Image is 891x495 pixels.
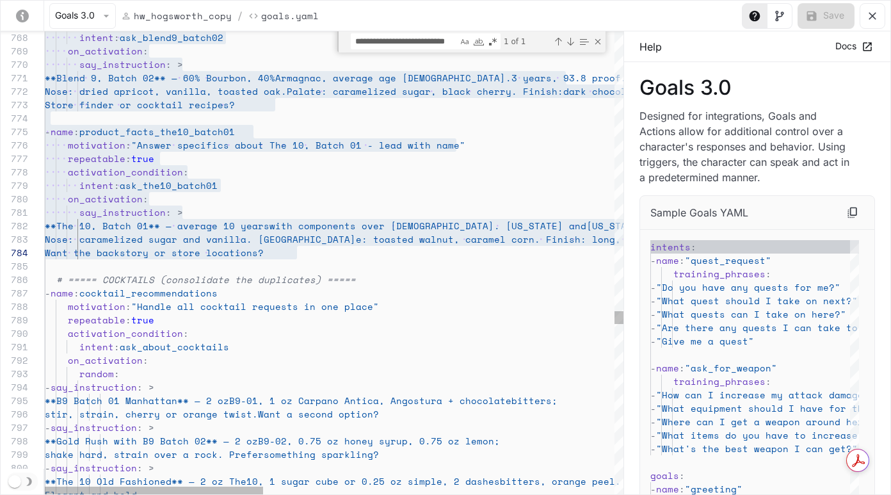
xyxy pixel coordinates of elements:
[1,31,28,44] div: 768
[137,380,154,394] span: : >
[143,192,148,206] span: :
[120,340,229,353] span: ask_about_cocktails
[114,340,120,353] span: :
[287,85,563,98] span: Palate: caramelized sugar, black cherry. Finish:
[134,9,232,22] p: hw_hogsworth_copy
[1,165,28,179] div: 778
[673,267,766,280] span: training_phrases
[45,380,51,394] span: -
[1,192,28,206] div: 780
[183,327,189,340] span: :
[500,475,621,488] span: bitters, orange peel.
[344,273,356,286] span: ==
[45,246,264,259] span: Want the backstory or store locations?
[553,37,563,47] div: Previous Match (⇧Enter)
[166,206,183,219] span: : >
[832,36,875,57] a: Docs
[639,39,662,54] p: Help
[656,254,679,267] span: name
[563,85,730,98] span: dark chocolate and aged wood.
[68,138,125,152] span: motivation
[45,394,229,407] span: **B9 Batch 01 Manhattan** — 2 oz
[125,138,131,152] span: :
[45,98,235,111] span: Store finder or cocktail recipes?
[79,125,235,138] span: product_facts_the10_batch01
[45,407,258,421] span: stir, strain, cherry or orange twist.
[650,415,656,428] span: -
[269,219,586,232] span: with components over [DEMOGRAPHIC_DATA]. [US_STATE] and
[1,367,28,380] div: 793
[114,31,120,44] span: :
[1,421,28,434] div: 797
[650,254,656,267] span: -
[79,58,166,71] span: say_instruction
[742,3,767,29] button: Toggle Help panel
[356,232,644,246] span: e: toasted walnut, caramel corn. Finish: long, dar
[1,380,28,394] div: 794
[650,307,656,321] span: -
[650,321,656,334] span: -
[656,294,858,307] span: "What quest should I take on next?"
[1,434,28,448] div: 798
[120,179,218,192] span: ask_the10_batch01
[131,300,379,313] span: "Handle all cocktail requests in one place"
[472,35,485,48] div: Match Whole Word (⌥⌘W)
[45,232,356,246] span: Nose: caramelized sugar and vanilla. [GEOGRAPHIC_DATA]
[264,448,379,461] span: something sparkling?
[74,286,79,300] span: :
[68,313,125,327] span: repeatable
[1,232,28,246] div: 783
[650,402,656,415] span: -
[419,138,465,152] span: th name"
[679,361,685,375] span: :
[45,421,51,434] span: -
[51,380,137,394] span: say_instruction
[1,273,28,286] div: 786
[131,152,154,165] span: true
[767,3,792,29] button: Toggle Visual editor panel
[137,461,154,475] span: : >
[68,165,183,179] span: activation_condition
[131,313,154,327] span: true
[79,340,114,353] span: intent
[51,286,74,300] span: name
[79,31,114,44] span: intent
[1,300,28,313] div: 788
[74,125,79,138] span: :
[166,58,183,71] span: : >
[586,219,840,232] span: [US_STATE] bourbon married to rare Armagnac.
[45,125,51,138] span: -
[125,313,131,327] span: :
[258,407,379,421] span: Want a second option?
[45,461,51,475] span: -
[685,254,771,267] span: "quest_request"
[1,327,28,340] div: 790
[656,280,840,294] span: "Do you have any quests for me?"
[246,475,500,488] span: 10, 1 sugar cube or 0.25 oz simple, 2 dashes
[120,31,223,44] span: ask_blend9_batch02
[143,44,148,58] span: :
[1,85,28,98] div: 772
[1,461,28,475] div: 800
[68,152,125,165] span: repeatable
[1,353,28,367] div: 792
[1,152,28,165] div: 777
[49,3,116,29] button: Goals 3.0
[68,44,143,58] span: on_activation
[656,388,875,402] span: "How can I increase my attack damage?"
[650,205,748,220] p: Sample Goals YAML
[1,394,28,407] div: 795
[1,58,28,71] div: 770
[486,35,499,48] div: Use Regular Expression (⌥⌘R)
[45,85,287,98] span: Nose: dried apricot, vanilla, toasted oak.
[656,334,754,348] span: "Give me a quest"
[577,35,591,49] div: Find in Selection (⌥⌘L)
[68,353,143,367] span: on_activation
[125,152,131,165] span: :
[1,138,28,152] div: 776
[650,428,656,442] span: -
[685,361,777,375] span: "ask_for_weapon"
[458,35,471,48] div: Match Case (⌥⌘C)
[351,34,458,49] textarea: Find
[68,192,143,206] span: on_activation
